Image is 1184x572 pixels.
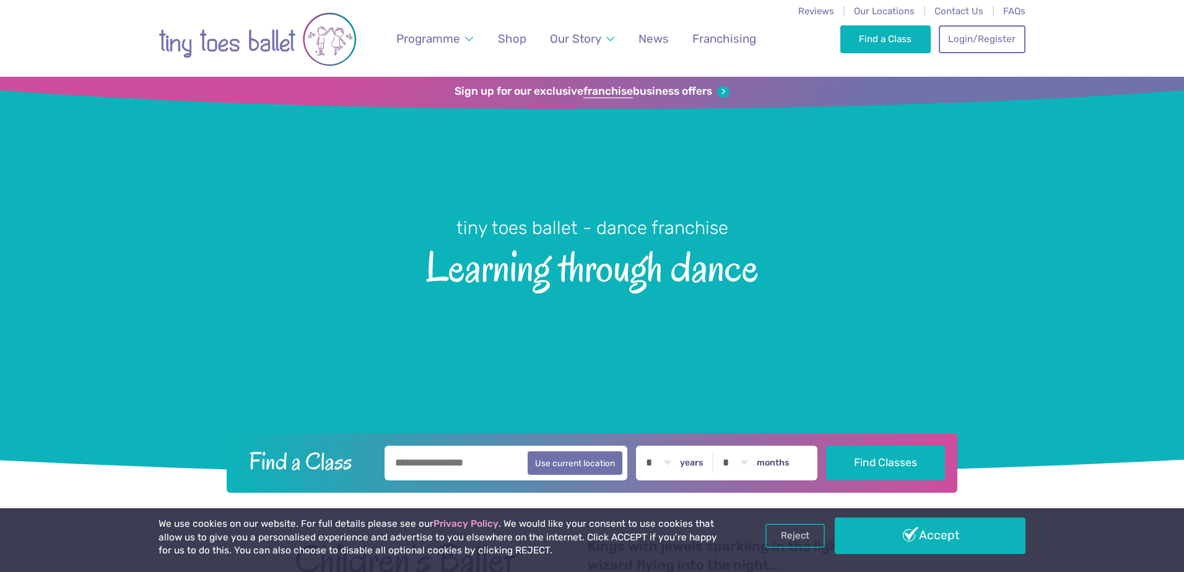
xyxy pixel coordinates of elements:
a: Shop [492,24,533,53]
span: Learning through dance [22,240,1162,290]
h2: Find a Class [239,446,377,477]
img: tiny toes ballet [159,8,357,71]
span: Shop [498,32,526,46]
a: Reject [765,524,825,547]
span: News [638,32,669,46]
a: Login/Register [939,25,1025,53]
label: years [680,457,703,469]
span: Our Story [550,32,601,46]
a: Reviews [798,6,834,17]
a: FAQs [1003,6,1025,17]
a: Contact Us [934,6,983,17]
button: Use current location [528,451,622,475]
label: months [757,457,790,469]
p: We use cookies on our website. For full details please see our . We would like your consent to us... [159,518,722,558]
a: Our Story [544,24,620,53]
a: Our Locations [854,6,915,17]
a: Privacy Policy [433,518,498,529]
strong: franchise [583,85,633,98]
small: tiny toes ballet - dance franchise [456,217,728,238]
a: Franchising [687,24,762,53]
button: Find Classes [826,446,946,480]
a: Accept [835,518,1025,553]
a: Programme [391,24,479,53]
span: Franchising [692,32,756,46]
a: Sign up for our exclusivefranchisebusiness offers [455,85,729,98]
a: Find a Class [840,25,931,53]
span: Programme [396,32,460,46]
a: News [632,24,674,53]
